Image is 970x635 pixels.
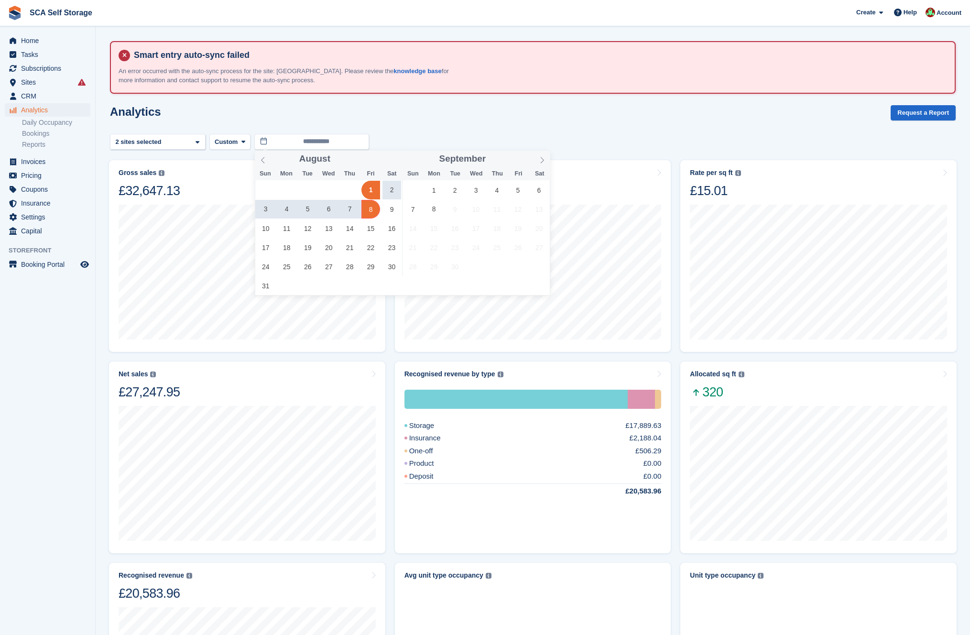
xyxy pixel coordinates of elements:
[21,258,78,271] span: Booking Portal
[381,171,403,177] span: Sat
[5,258,90,271] a: menu
[21,183,78,196] span: Coupons
[119,571,184,580] div: Recognised revenue
[21,210,78,224] span: Settings
[530,238,548,257] span: September 27, 2025
[277,238,296,257] span: August 18, 2025
[488,181,506,199] span: September 4, 2025
[319,200,338,219] span: August 6, 2025
[21,76,78,89] span: Sites
[488,219,506,238] span: September 18, 2025
[215,137,238,147] span: Custom
[382,257,401,276] span: August 30, 2025
[424,171,445,177] span: Mon
[404,433,464,444] div: Insurance
[488,238,506,257] span: September 25, 2025
[446,238,464,257] span: September 23, 2025
[602,486,661,497] div: £20,583.96
[635,446,661,457] div: £506.29
[5,183,90,196] a: menu
[5,89,90,103] a: menu
[5,34,90,47] a: menu
[256,257,275,276] span: August 24, 2025
[904,8,917,17] span: Help
[643,458,662,469] div: £0.00
[739,372,744,377] img: icon-info-grey-7440780725fd019a000dd9b08b2336e03edf1995a4989e88bcd33f0948082b44.svg
[298,238,317,257] span: August 19, 2025
[5,224,90,238] a: menu
[22,140,90,149] a: Reports
[361,181,380,199] span: August 1, 2025
[467,238,485,257] span: September 24, 2025
[530,181,548,199] span: September 6, 2025
[5,76,90,89] a: menu
[119,169,156,177] div: Gross sales
[159,170,164,176] img: icon-info-grey-7440780725fd019a000dd9b08b2336e03edf1995a4989e88bcd33f0948082b44.svg
[529,171,550,177] span: Sat
[508,171,529,177] span: Fri
[209,134,251,150] button: Custom
[625,420,661,431] div: £17,889.63
[256,238,275,257] span: August 17, 2025
[340,257,359,276] span: August 28, 2025
[403,257,422,276] span: September 28, 2025
[298,257,317,276] span: August 26, 2025
[5,62,90,75] a: menu
[382,181,401,199] span: August 2, 2025
[21,89,78,103] span: CRM
[5,155,90,168] a: menu
[530,200,548,219] span: September 13, 2025
[404,446,456,457] div: One-off
[9,246,95,255] span: Storefront
[735,170,741,176] img: icon-info-grey-7440780725fd019a000dd9b08b2336e03edf1995a4989e88bcd33f0948082b44.svg
[425,238,443,257] span: September 22, 2025
[186,573,192,579] img: icon-info-grey-7440780725fd019a000dd9b08b2336e03edf1995a4989e88bcd33f0948082b44.svg
[487,171,508,177] span: Thu
[298,200,317,219] span: August 5, 2025
[404,390,628,409] div: Storage
[382,200,401,219] span: August 9, 2025
[439,154,486,164] span: September
[403,238,422,257] span: September 21, 2025
[486,573,491,579] img: icon-info-grey-7440780725fd019a000dd9b08b2336e03edf1995a4989e88bcd33f0948082b44.svg
[119,384,180,400] div: £27,247.95
[382,219,401,238] span: August 16, 2025
[690,571,755,580] div: Unit type occupancy
[404,571,483,580] div: Avg unit type occupancy
[319,238,338,257] span: August 20, 2025
[21,48,78,61] span: Tasks
[758,573,763,579] img: icon-info-grey-7440780725fd019a000dd9b08b2336e03edf1995a4989e88bcd33f0948082b44.svg
[150,372,156,377] img: icon-info-grey-7440780725fd019a000dd9b08b2336e03edf1995a4989e88bcd33f0948082b44.svg
[110,105,161,118] h2: Analytics
[488,200,506,219] span: September 11, 2025
[509,238,527,257] span: September 26, 2025
[530,219,548,238] span: September 20, 2025
[926,8,935,17] img: Dale Chapman
[446,181,464,199] span: September 2, 2025
[446,219,464,238] span: September 16, 2025
[277,257,296,276] span: August 25, 2025
[630,433,662,444] div: £2,188.04
[690,370,736,378] div: Allocated sq ft
[21,169,78,182] span: Pricing
[21,197,78,210] span: Insurance
[393,67,441,75] a: knowledge base
[5,48,90,61] a: menu
[403,219,422,238] span: September 14, 2025
[445,171,466,177] span: Tue
[937,8,961,18] span: Account
[404,370,495,378] div: Recognised revenue by type
[79,259,90,270] a: Preview store
[690,169,732,177] div: Rate per sq ft
[340,238,359,257] span: August 21, 2025
[298,219,317,238] span: August 12, 2025
[425,181,443,199] span: September 1, 2025
[21,34,78,47] span: Home
[78,78,86,86] i: Smart entry sync failures have occurred
[318,171,339,177] span: Wed
[498,372,503,377] img: icon-info-grey-7440780725fd019a000dd9b08b2336e03edf1995a4989e88bcd33f0948082b44.svg
[403,200,422,219] span: September 7, 2025
[5,169,90,182] a: menu
[297,171,318,177] span: Tue
[425,200,443,219] span: September 8, 2025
